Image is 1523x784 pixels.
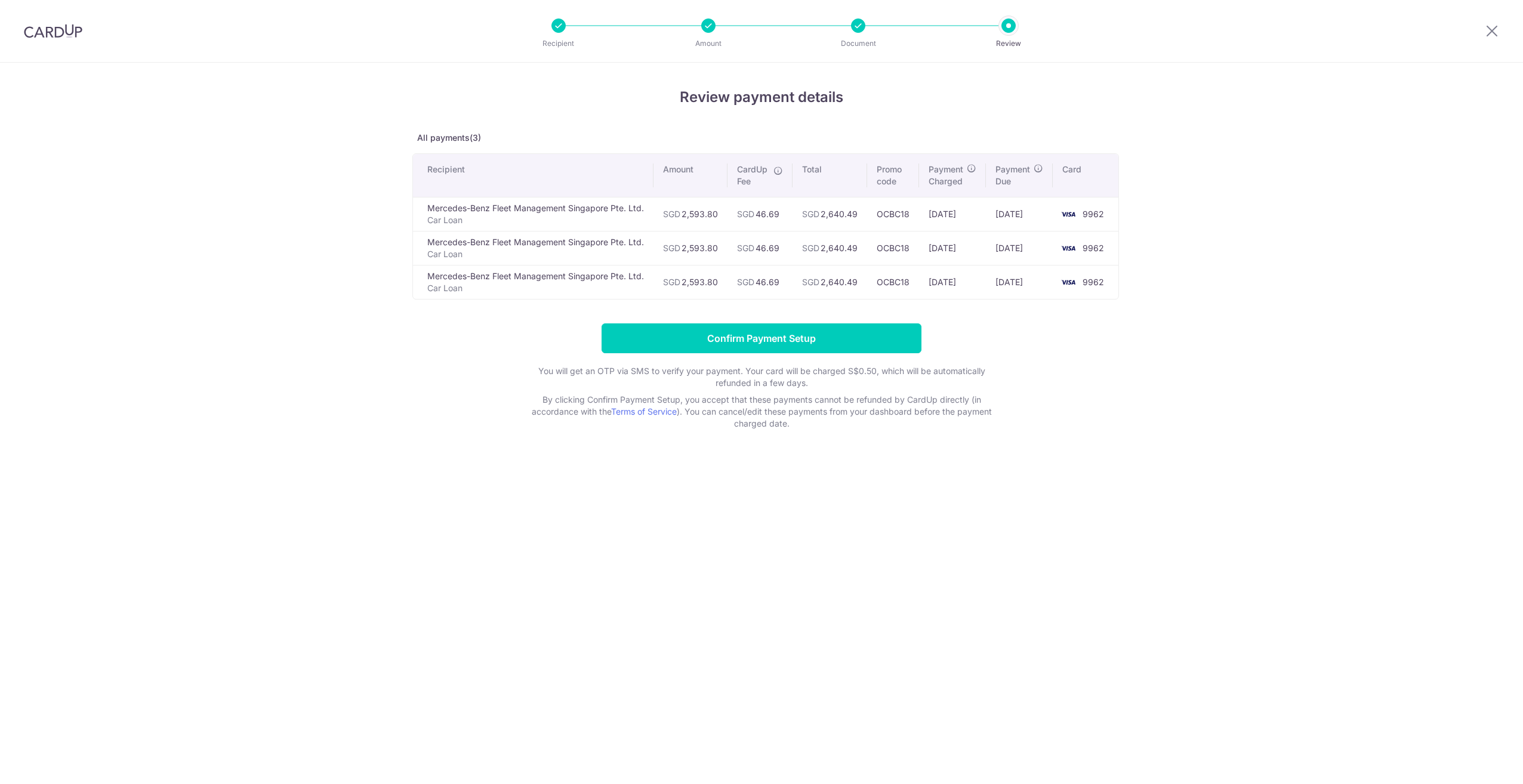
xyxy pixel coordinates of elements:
td: OCBC18 [867,197,919,231]
td: OCBC18 [867,231,919,265]
span: Payment Charged [929,163,963,187]
p: Car Loan [427,282,644,294]
span: SGD [802,209,819,219]
span: SGD [802,277,819,287]
td: OCBC18 [867,265,919,299]
th: Card [1053,154,1118,197]
p: You will get an OTP via SMS to verify your payment. Your card will be charged S$0.50, which will ... [523,365,1000,389]
td: [DATE] [919,265,986,299]
span: SGD [737,209,754,219]
p: Document [814,38,902,50]
span: SGD [663,277,680,287]
img: <span class="translation_missing" title="translation missing: en.account_steps.new_confirm_form.b... [1056,241,1080,255]
p: Car Loan [427,214,644,226]
td: [DATE] [919,231,986,265]
td: 2,593.80 [653,197,727,231]
p: Review [964,38,1053,50]
td: 2,640.49 [793,231,867,265]
span: 9962 [1083,243,1104,253]
p: All payments(3) [412,132,1111,144]
td: 2,593.80 [653,231,727,265]
th: Promo code [867,154,919,197]
td: Mercedes-Benz Fleet Management Singapore Pte. Ltd. [413,231,653,265]
td: 2,640.49 [793,197,867,231]
span: SGD [663,209,680,219]
td: [DATE] [919,197,986,231]
img: <span class="translation_missing" title="translation missing: en.account_steps.new_confirm_form.b... [1056,275,1080,289]
td: [DATE] [986,197,1053,231]
img: CardUp [24,24,82,38]
p: By clicking Confirm Payment Setup, you accept that these payments cannot be refunded by CardUp di... [523,394,1000,430]
td: 46.69 [727,197,793,231]
input: Confirm Payment Setup [602,323,921,353]
th: Amount [653,154,727,197]
span: SGD [663,243,680,253]
td: 2,593.80 [653,265,727,299]
img: <span class="translation_missing" title="translation missing: en.account_steps.new_confirm_form.b... [1056,207,1080,221]
span: SGD [737,277,754,287]
th: Recipient [413,154,653,197]
td: 2,640.49 [793,265,867,299]
td: 46.69 [727,231,793,265]
p: Car Loan [427,248,644,260]
td: Mercedes-Benz Fleet Management Singapore Pte. Ltd. [413,265,653,299]
a: Terms of Service [611,406,677,416]
td: 46.69 [727,265,793,299]
td: Mercedes-Benz Fleet Management Singapore Pte. Ltd. [413,197,653,231]
span: 9962 [1083,209,1104,219]
span: Payment Due [995,163,1030,187]
span: SGD [802,243,819,253]
td: [DATE] [986,265,1053,299]
p: Recipient [514,38,603,50]
h4: Review payment details [412,87,1111,108]
span: CardUp Fee [737,163,767,187]
span: 9962 [1083,277,1104,287]
td: [DATE] [986,231,1053,265]
span: SGD [737,243,754,253]
p: Amount [664,38,753,50]
th: Total [793,154,867,197]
